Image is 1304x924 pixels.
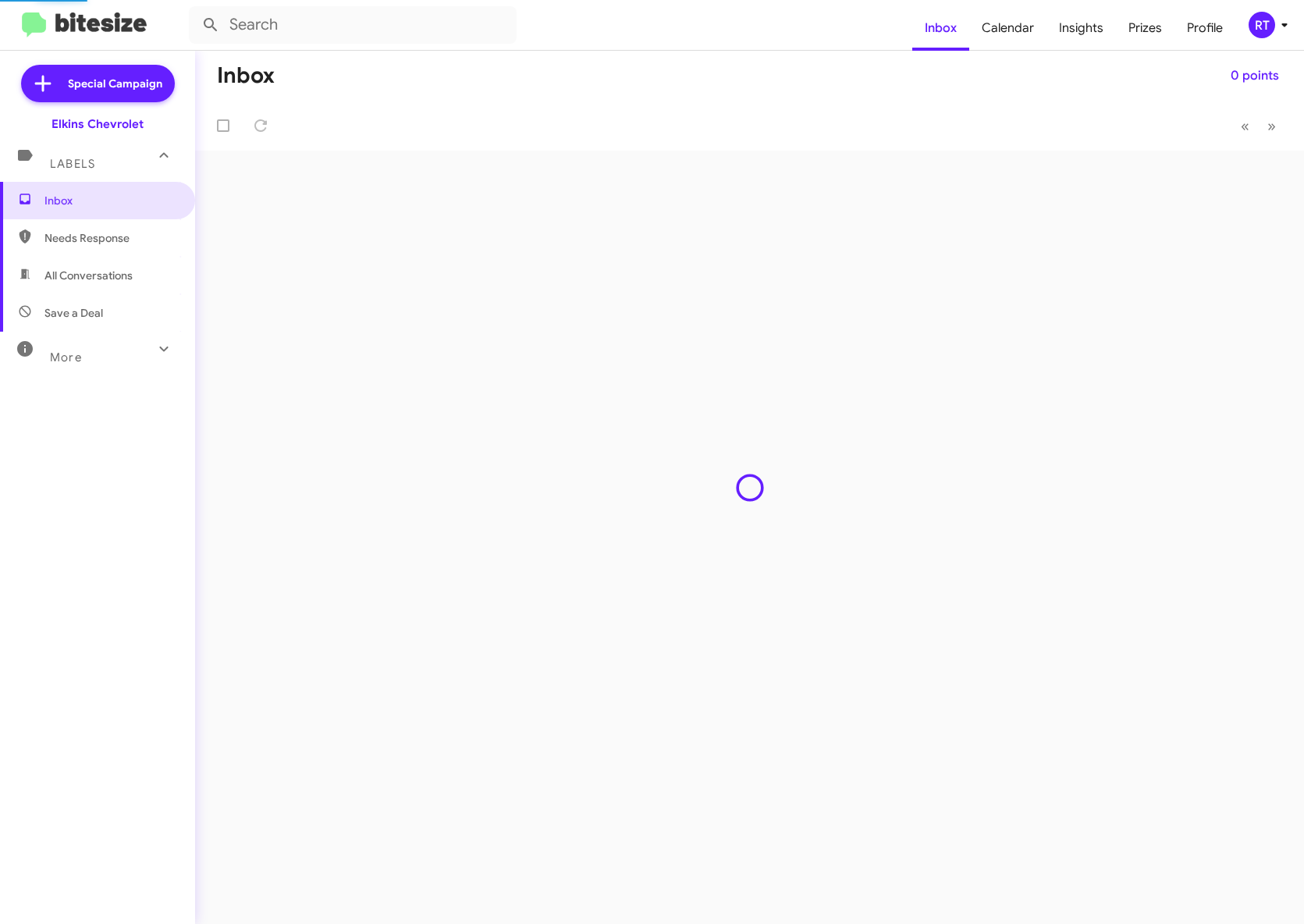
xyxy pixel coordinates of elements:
[1232,110,1285,142] nav: Page navigation example
[50,350,82,364] span: More
[1046,5,1116,51] a: Insights
[1116,5,1174,51] a: Prizes
[1249,12,1275,38] div: RT
[1235,12,1287,38] button: RT
[912,5,969,51] a: Inbox
[44,305,103,321] span: Save a Deal
[50,157,95,171] span: Labels
[1231,110,1259,142] button: Previous
[44,230,177,246] span: Needs Response
[189,6,517,44] input: Search
[52,116,144,132] div: Elkins Chevrolet
[68,76,162,91] span: Special Campaign
[44,193,177,208] span: Inbox
[1241,116,1249,136] span: «
[44,268,133,283] span: All Conversations
[1258,110,1285,142] button: Next
[1231,62,1279,90] span: 0 points
[1267,116,1276,136] span: »
[969,5,1046,51] a: Calendar
[217,63,275,88] h1: Inbox
[21,65,175,102] a: Special Campaign
[1218,62,1292,90] button: 0 points
[1174,5,1235,51] a: Profile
